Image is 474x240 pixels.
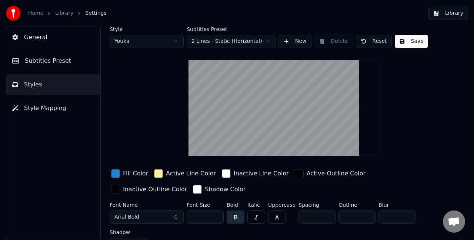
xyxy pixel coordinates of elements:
button: New [278,35,311,48]
button: Subtitles Preset [6,51,100,71]
div: Active Line Color [166,169,216,178]
button: Inactive Line Color [220,168,290,179]
label: Bold [227,202,244,208]
button: Reset [356,35,392,48]
span: Styles [24,80,42,89]
label: Outline [338,202,375,208]
div: Inactive Line Color [234,169,289,178]
nav: breadcrumb [28,10,107,17]
button: Inactive Outline Color [110,184,188,195]
button: Shadow Color [191,184,247,195]
span: Settings [85,10,106,17]
button: General [6,27,100,48]
img: youka [6,6,21,21]
label: Font Size [187,202,224,208]
label: Spacing [298,202,336,208]
div: Inactive Outline Color [123,185,187,194]
a: Home [28,10,43,17]
div: Shadow Color [205,185,246,194]
label: Uppercase [268,202,296,208]
label: Italic [247,202,265,208]
a: Otevřený chat [443,210,465,233]
span: General [24,33,47,42]
button: Save [395,35,428,48]
a: Library [55,10,73,17]
div: Active Outline Color [307,169,365,178]
label: Shadow [110,230,147,235]
button: Active Outline Color [293,168,367,179]
span: Arial Bold [114,213,139,221]
span: Subtitles Preset [25,56,71,65]
div: Fill Color [123,169,148,178]
label: Style [110,27,184,32]
button: Style Mapping [6,98,100,119]
label: Font Name [110,202,184,208]
button: Active Line Color [153,168,217,179]
button: Library [428,7,468,20]
span: Style Mapping [24,104,66,113]
label: Blur [378,202,415,208]
button: Styles [6,74,100,95]
button: Fill Color [110,168,150,179]
label: Subtitles Preset [187,27,276,32]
